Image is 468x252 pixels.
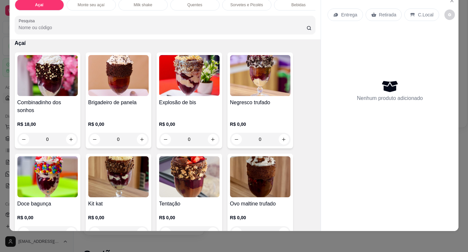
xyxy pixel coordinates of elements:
[17,214,78,221] p: R$ 0,00
[88,214,149,221] p: R$ 0,00
[134,2,152,8] p: Milk shake
[230,200,290,208] h4: Ovo maltine trufado
[17,121,78,127] p: R$ 18,00
[17,200,78,208] h4: Doce bagunça
[159,214,220,221] p: R$ 0,00
[159,156,220,197] img: product-image
[88,55,149,96] img: product-image
[88,99,149,107] h4: Brigadeiro de panela
[230,99,290,107] h4: Negresco trufado
[17,55,78,96] img: product-image
[77,2,104,8] p: Monte seu açaí
[230,156,290,197] img: product-image
[159,99,220,107] h4: Explosão de bis
[444,10,455,20] button: decrease-product-quantity
[230,121,290,127] p: R$ 0,00
[159,121,220,127] p: R$ 0,00
[159,200,220,208] h4: Tentação
[357,94,423,102] p: Nenhum produto adicionado
[19,18,37,24] label: Pesquisa
[418,11,433,18] p: C.Local
[230,214,290,221] p: R$ 0,00
[230,2,263,8] p: Sorvetes e Picolés
[17,99,78,114] h4: Combinadinho dos sonhos
[15,39,316,47] p: Açaí
[17,156,78,197] img: product-image
[291,2,306,8] p: Bebidas
[88,121,149,127] p: R$ 0,00
[230,55,290,96] img: product-image
[35,2,43,8] p: Açaí
[341,11,357,18] p: Entrega
[187,2,202,8] p: Quentes
[379,11,396,18] p: Retirada
[19,24,307,31] input: Pesquisa
[159,55,220,96] img: product-image
[88,200,149,208] h4: Kit kat
[88,156,149,197] img: product-image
